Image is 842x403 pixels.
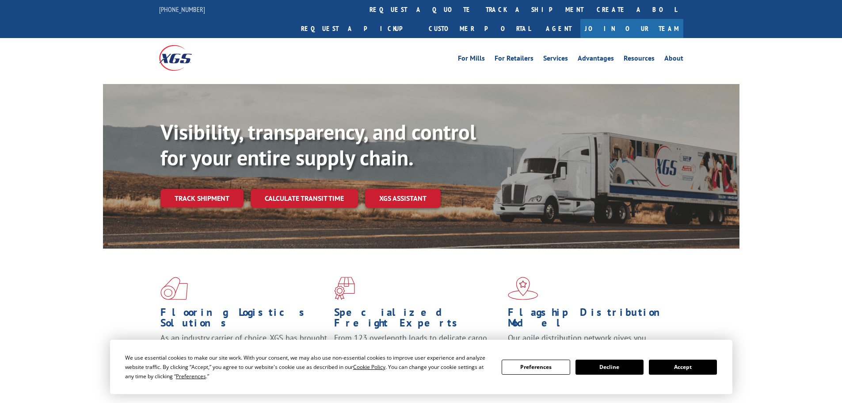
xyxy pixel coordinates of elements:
[334,277,355,300] img: xgs-icon-focused-on-flooring-red
[578,55,614,65] a: Advantages
[334,333,501,372] p: From 123 overlength loads to delicate cargo, our experienced staff knows the best way to move you...
[624,55,655,65] a: Resources
[543,55,568,65] a: Services
[176,372,206,380] span: Preferences
[508,277,538,300] img: xgs-icon-flagship-distribution-model-red
[160,189,244,207] a: Track shipment
[537,19,580,38] a: Agent
[575,360,644,375] button: Decline
[508,307,675,333] h1: Flagship Distribution Model
[160,118,476,171] b: Visibility, transparency, and control for your entire supply chain.
[294,19,422,38] a: Request a pickup
[508,333,671,353] span: Our agile distribution network gives you nationwide inventory management on demand.
[458,55,485,65] a: For Mills
[664,55,683,65] a: About
[251,189,358,208] a: Calculate transit time
[502,360,570,375] button: Preferences
[422,19,537,38] a: Customer Portal
[580,19,683,38] a: Join Our Team
[160,333,327,364] span: As an industry carrier of choice, XGS has brought innovation and dedication to flooring logistics...
[160,307,328,333] h1: Flooring Logistics Solutions
[353,363,385,371] span: Cookie Policy
[159,5,205,14] a: [PHONE_NUMBER]
[649,360,717,375] button: Accept
[110,340,732,394] div: Cookie Consent Prompt
[365,189,441,208] a: XGS ASSISTANT
[495,55,533,65] a: For Retailers
[334,307,501,333] h1: Specialized Freight Experts
[125,353,491,381] div: We use essential cookies to make our site work. With your consent, we may also use non-essential ...
[160,277,188,300] img: xgs-icon-total-supply-chain-intelligence-red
